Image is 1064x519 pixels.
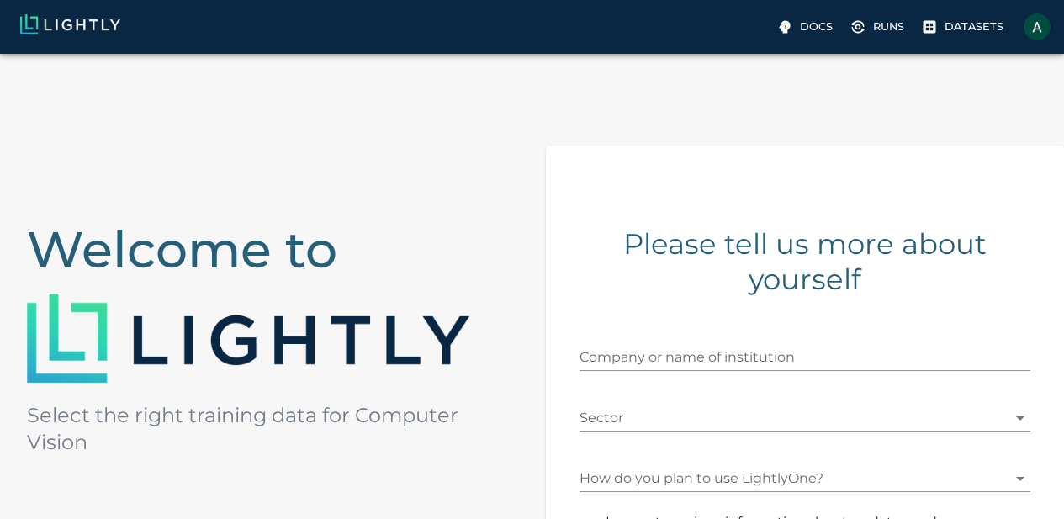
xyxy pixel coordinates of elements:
[27,402,519,456] h5: Select the right training data for Computer Vision
[873,19,904,34] p: Runs
[773,13,839,40] label: Docs
[27,220,519,280] h2: Welcome to
[580,226,1031,297] h4: Please tell us more about yourself
[1017,8,1057,45] label: Abhishek Tiwari
[800,19,833,34] p: Docs
[27,294,469,383] img: Lightly
[846,13,911,40] a: Please complete one of our getting started guides to active the full UI
[20,14,120,34] img: Lightly
[945,19,1003,34] p: Datasets
[1024,13,1051,40] img: Abhishek Tiwari
[918,13,1010,40] a: Please complete one of our getting started guides to active the full UI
